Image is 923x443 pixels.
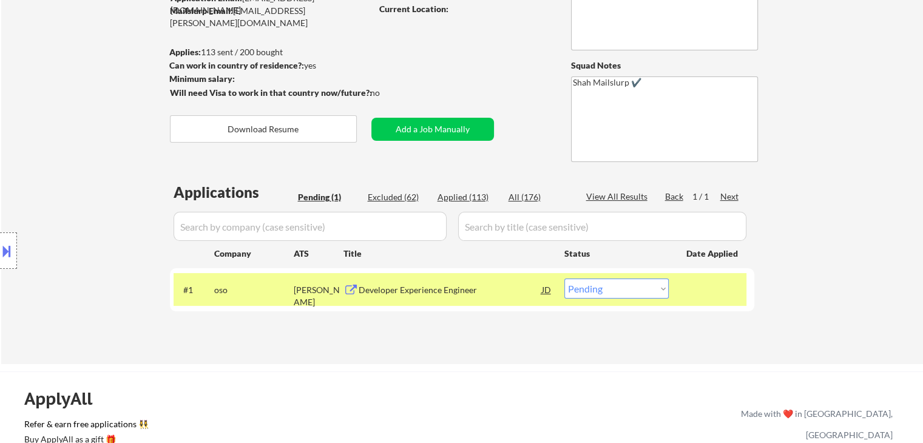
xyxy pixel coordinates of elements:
strong: Will need Visa to work in that country now/future?: [170,87,372,98]
strong: Current Location: [379,4,448,14]
div: Developer Experience Engineer [359,284,542,296]
button: Download Resume [170,115,357,143]
div: All (176) [509,191,569,203]
div: Next [720,191,740,203]
div: Company [214,248,294,260]
div: Status [564,242,669,264]
div: Squad Notes [571,59,758,72]
div: Back [665,191,685,203]
div: Applied (113) [438,191,498,203]
div: 113 sent / 200 bought [169,46,371,58]
input: Search by company (case sensitive) [174,212,447,241]
div: View All Results [586,191,651,203]
div: ATS [294,248,343,260]
div: [PERSON_NAME] [294,284,343,308]
div: 1 / 1 [692,191,720,203]
strong: Minimum salary: [169,73,235,84]
input: Search by title (case sensitive) [458,212,746,241]
div: JD [541,279,553,300]
div: yes [169,59,368,72]
strong: Applies: [169,47,201,57]
div: Excluded (62) [368,191,428,203]
div: Date Applied [686,248,740,260]
a: Refer & earn free applications 👯‍♀️ [24,420,487,433]
strong: Can work in country of residence?: [169,60,304,70]
div: oso [214,284,294,296]
div: [EMAIL_ADDRESS][PERSON_NAME][DOMAIN_NAME] [170,5,371,29]
strong: Mailslurp Email: [170,5,233,16]
div: Title [343,248,553,260]
div: Pending (1) [298,191,359,203]
div: no [370,87,405,99]
div: Applications [174,185,294,200]
button: Add a Job Manually [371,118,494,141]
